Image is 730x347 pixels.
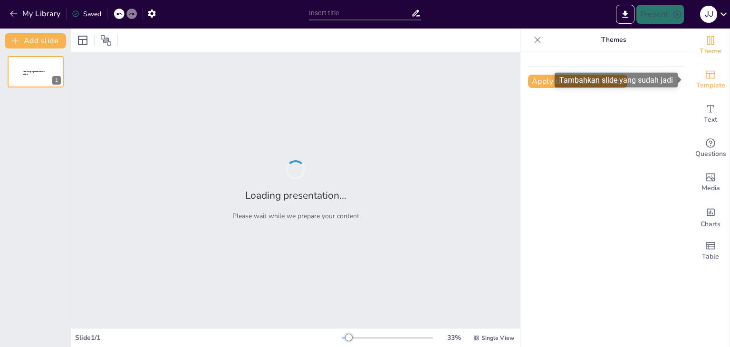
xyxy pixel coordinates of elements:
[75,333,342,342] div: Slide 1 / 1
[704,115,717,125] span: Text
[692,200,730,234] div: Add charts and graphs
[692,234,730,268] div: Add a table
[7,6,65,21] button: My Library
[692,165,730,200] div: Add images, graphics, shapes or video
[75,33,90,48] div: Layout
[232,212,359,221] p: Please wait while we prepare your content
[702,251,719,262] span: Table
[559,76,673,85] font: Tambahkan slide yang sudah jadi
[696,80,725,91] span: Template
[700,5,717,24] button: J J
[245,189,346,202] h2: Loading presentation...
[72,10,101,19] div: Saved
[23,70,45,76] span: Sendsteps presentation editor
[701,183,720,193] span: Media
[481,334,514,342] span: Single View
[309,6,411,20] input: Insert title
[692,131,730,165] div: Get real-time input from your audience
[528,75,627,88] button: Apply theme to all slides
[636,5,684,24] button: Present
[695,149,726,159] span: Questions
[692,63,730,97] div: Add ready made slides
[700,46,721,57] span: Theme
[701,219,720,230] span: Charts
[442,333,465,342] div: 33 %
[616,5,634,24] button: Export to PowerPoint
[52,76,61,85] div: 1
[5,33,66,48] button: Add slide
[692,97,730,131] div: Add text boxes
[692,29,730,63] div: Change the overall theme
[545,29,682,51] p: Themes
[700,6,717,23] div: J J
[8,56,64,87] div: 1
[100,35,112,46] span: Position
